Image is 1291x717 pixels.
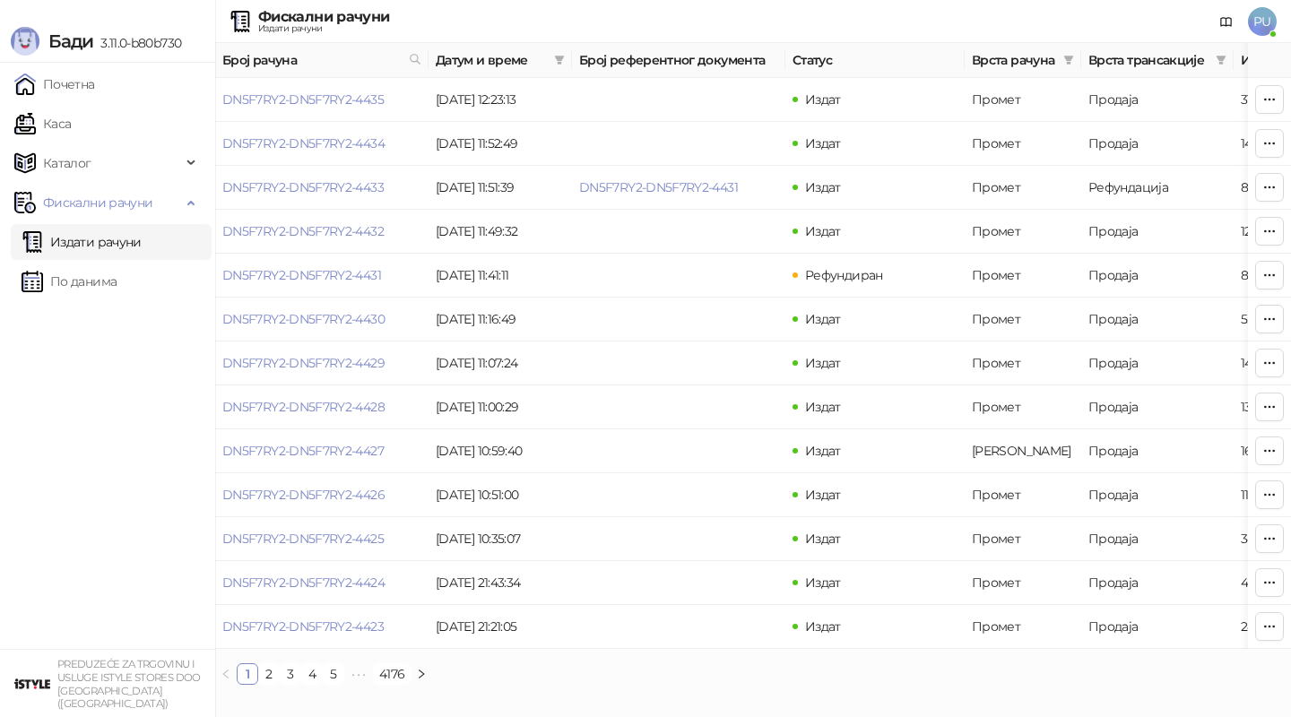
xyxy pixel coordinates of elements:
[805,399,841,415] span: Издат
[215,561,429,605] td: DN5F7RY2-DN5F7RY2-4424
[215,663,237,685] li: Претходна страна
[215,341,429,385] td: DN5F7RY2-DN5F7RY2-4429
[429,78,572,122] td: [DATE] 12:23:13
[965,561,1081,605] td: Промет
[805,574,841,591] span: Издат
[572,43,785,78] th: Број референтног документа
[215,385,429,429] td: DN5F7RY2-DN5F7RY2-4428
[14,66,95,102] a: Почетна
[550,47,568,73] span: filter
[222,135,385,151] a: DN5F7RY2-DN5F7RY2-4434
[965,385,1081,429] td: Промет
[215,298,429,341] td: DN5F7RY2-DN5F7RY2-4430
[259,664,279,684] a: 2
[579,179,738,195] a: DN5F7RY2-DN5F7RY2-4431
[805,179,841,195] span: Издат
[280,663,301,685] li: 3
[222,355,385,371] a: DN5F7RY2-DN5F7RY2-4429
[429,210,572,254] td: [DATE] 11:49:32
[1212,47,1230,73] span: filter
[429,298,572,341] td: [DATE] 11:16:49
[429,341,572,385] td: [DATE] 11:07:24
[805,223,841,239] span: Издат
[215,122,429,166] td: DN5F7RY2-DN5F7RY2-4434
[429,517,572,561] td: [DATE] 10:35:07
[373,663,411,685] li: 4176
[429,561,572,605] td: [DATE] 21:43:34
[48,30,93,52] span: Бади
[222,223,384,239] a: DN5F7RY2-DN5F7RY2-4432
[805,618,841,635] span: Издат
[965,517,1081,561] td: Промет
[258,24,389,33] div: Издати рачуни
[429,385,572,429] td: [DATE] 11:00:29
[1081,517,1234,561] td: Продаја
[215,663,237,685] button: left
[965,122,1081,166] td: Промет
[805,267,883,283] span: Рефундиран
[237,663,258,685] li: 1
[1081,341,1234,385] td: Продаја
[1081,254,1234,298] td: Продаја
[805,443,841,459] span: Издат
[1081,561,1234,605] td: Продаја
[22,224,142,260] a: Издати рачуни
[805,355,841,371] span: Издат
[965,254,1081,298] td: Промет
[43,145,91,181] span: Каталог
[1081,78,1234,122] td: Продаја
[1081,605,1234,649] td: Продаја
[222,50,402,70] span: Број рачуна
[1081,43,1234,78] th: Врста трансакције
[57,658,201,710] small: PREDUZEĆE ZA TRGOVINU I USLUGE ISTYLE STORES DOO [GEOGRAPHIC_DATA] ([GEOGRAPHIC_DATA])
[14,106,71,142] a: Каса
[805,91,841,108] span: Издат
[805,487,841,503] span: Издат
[215,43,429,78] th: Број рачуна
[324,664,343,684] a: 5
[222,311,385,327] a: DN5F7RY2-DN5F7RY2-4430
[554,55,565,65] span: filter
[215,473,429,517] td: DN5F7RY2-DN5F7RY2-4426
[805,135,841,151] span: Издат
[302,664,322,684] a: 4
[429,166,572,210] td: [DATE] 11:51:39
[411,663,432,685] button: right
[429,605,572,649] td: [DATE] 21:21:05
[222,267,381,283] a: DN5F7RY2-DN5F7RY2-4431
[281,664,300,684] a: 3
[301,663,323,685] li: 4
[93,35,181,51] span: 3.11.0-b80b730
[222,179,384,195] a: DN5F7RY2-DN5F7RY2-4433
[429,254,572,298] td: [DATE] 11:41:11
[429,473,572,517] td: [DATE] 10:51:00
[965,429,1081,473] td: Аванс
[222,618,384,635] a: DN5F7RY2-DN5F7RY2-4423
[215,166,429,210] td: DN5F7RY2-DN5F7RY2-4433
[221,669,231,679] span: left
[411,663,432,685] li: Следећа страна
[344,663,373,685] span: •••
[1088,50,1209,70] span: Врста трансакције
[14,666,50,702] img: 64x64-companyLogo-77b92cf4-9946-4f36-9751-bf7bb5fd2c7d.png
[1081,429,1234,473] td: Продаја
[785,43,965,78] th: Статус
[22,263,117,299] a: По данима
[222,531,384,547] a: DN5F7RY2-DN5F7RY2-4425
[215,517,429,561] td: DN5F7RY2-DN5F7RY2-4425
[965,341,1081,385] td: Промет
[344,663,373,685] li: Следећих 5 Страна
[374,664,410,684] a: 4176
[1216,55,1226,65] span: filter
[258,10,389,24] div: Фискални рачуни
[323,663,344,685] li: 5
[222,574,385,591] a: DN5F7RY2-DN5F7RY2-4424
[1081,166,1234,210] td: Рефундација
[1081,122,1234,166] td: Продаја
[258,663,280,685] li: 2
[965,298,1081,341] td: Промет
[215,605,429,649] td: DN5F7RY2-DN5F7RY2-4423
[965,605,1081,649] td: Промет
[972,50,1056,70] span: Врста рачуна
[238,664,257,684] a: 1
